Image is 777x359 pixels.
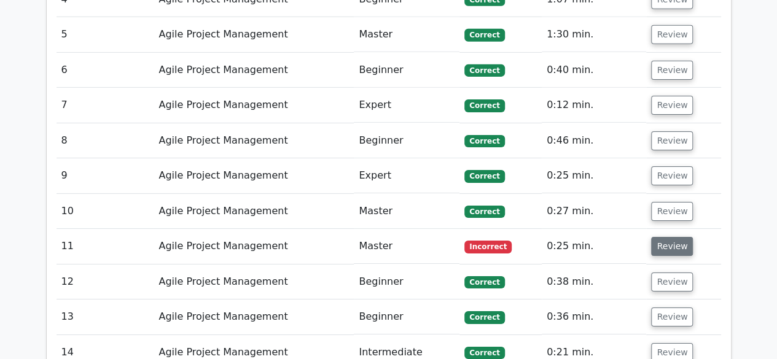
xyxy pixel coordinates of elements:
td: 12 [57,264,154,299]
td: 0:36 min. [542,299,647,334]
td: Beginner [354,53,459,88]
td: 5 [57,17,154,52]
button: Review [651,237,693,256]
span: Correct [464,99,504,112]
span: Incorrect [464,241,512,253]
td: Agile Project Management [154,53,354,88]
td: Agile Project Management [154,88,354,123]
span: Correct [464,311,504,323]
span: Correct [464,135,504,147]
td: Master [354,229,459,264]
td: 0:27 min. [542,194,647,229]
button: Review [651,202,693,221]
td: Master [354,17,459,52]
button: Review [651,166,693,185]
td: 0:46 min. [542,123,647,158]
span: Correct [464,170,504,182]
span: Correct [464,347,504,359]
button: Review [651,96,693,115]
td: Agile Project Management [154,158,354,193]
td: 0:25 min. [542,229,647,264]
td: 0:40 min. [542,53,647,88]
span: Correct [464,29,504,41]
td: 0:38 min. [542,264,647,299]
td: 11 [57,229,154,264]
td: 0:25 min. [542,158,647,193]
td: 9 [57,158,154,193]
td: Agile Project Management [154,264,354,299]
td: 7 [57,88,154,123]
button: Review [651,61,693,80]
td: Beginner [354,264,459,299]
td: Beginner [354,123,459,158]
td: Beginner [354,299,459,334]
span: Correct [464,64,504,77]
button: Review [651,131,693,150]
td: 10 [57,194,154,229]
button: Review [651,307,693,326]
span: Correct [464,206,504,218]
td: Expert [354,88,459,123]
button: Review [651,25,693,44]
td: Agile Project Management [154,17,354,52]
td: Agile Project Management [154,229,354,264]
td: 6 [57,53,154,88]
td: Agile Project Management [154,194,354,229]
td: 1:30 min. [542,17,647,52]
td: Agile Project Management [154,299,354,334]
td: 8 [57,123,154,158]
td: 13 [57,299,154,334]
td: Expert [354,158,459,193]
button: Review [651,272,693,291]
td: 0:12 min. [542,88,647,123]
td: Agile Project Management [154,123,354,158]
td: Master [354,194,459,229]
span: Correct [464,276,504,288]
